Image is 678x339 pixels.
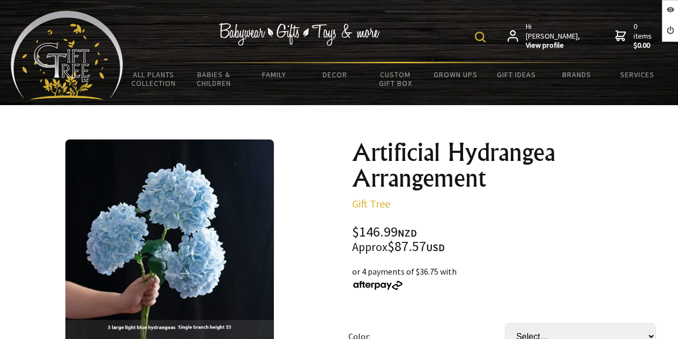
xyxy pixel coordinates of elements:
a: 0 items$0.00 [615,22,654,50]
a: Gift Tree [352,197,390,210]
small: Approx [352,240,388,254]
span: Hi [PERSON_NAME], [526,22,581,50]
a: Grown Ups [426,63,486,86]
img: Babywear - Gifts - Toys & more [219,23,379,46]
strong: $0.00 [634,41,654,50]
div: or 4 payments of $36.75 with [352,265,665,291]
a: Babies & Children [184,63,244,94]
a: Services [607,63,667,86]
span: NZD [398,227,417,239]
div: $146.99 $87.57 [352,225,665,254]
img: product search [475,32,486,42]
a: All Plants Collection [123,63,184,94]
strong: View profile [526,41,581,50]
a: Hi [PERSON_NAME],View profile [508,22,581,50]
a: Gift Ideas [486,63,547,86]
span: USD [426,241,445,254]
img: Afterpay [352,281,404,290]
a: Decor [304,63,365,86]
a: Family [244,63,305,86]
a: Custom Gift Box [365,63,426,94]
h1: Artificial Hydrangea Arrangement [352,139,665,191]
a: Brands [546,63,607,86]
span: 0 items [634,21,654,50]
img: Babyware - Gifts - Toys and more... [11,11,123,100]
